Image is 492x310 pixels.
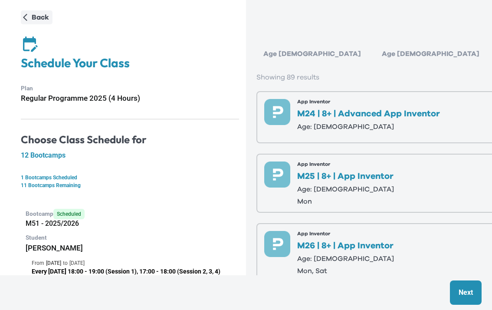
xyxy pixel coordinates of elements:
p: 11 Bootcamps Remaining [21,181,239,189]
p: Every [DATE] 18:00 - 19:00 (Session 1), 17:00 - 18:00 (Session 2, 3, 4) [32,267,233,276]
p: Age: [DEMOGRAPHIC_DATA] [297,255,394,262]
p: mon [297,198,394,205]
p: Bootcamp [26,209,239,219]
div: Age [DEMOGRAPHIC_DATA] [256,45,368,63]
p: Next [459,287,473,298]
button: Next [450,280,482,305]
p: Back [32,12,49,23]
p: Plan [21,84,239,93]
p: Student [26,233,239,242]
h5: M51 - 2025/2026 [26,219,239,228]
span: Scheduled [53,209,85,219]
h5: 12 Bootcamps [21,151,239,160]
button: Back [21,10,52,24]
h4: Choose Class Schedule for [21,133,239,146]
h4: Schedule Your Class [21,56,239,71]
h6: Regular Programme 2025 (4 Hours) [21,92,239,104]
p: App Inventor [297,162,394,167]
p: to [63,259,68,267]
p: M24 | 8+ | Advanced App Inventor [297,109,440,118]
img: preface-course-icon [264,231,290,257]
p: 1 Bootcamps Scheduled [21,174,239,181]
p: Age: [DEMOGRAPHIC_DATA] [297,186,394,193]
p: M25 | 8+ | App Inventor [297,172,394,181]
p: From [32,259,44,267]
img: preface-course-icon [264,162,290,188]
p: [DATE] [69,259,85,267]
p: [DATE] [46,259,61,267]
h6: [PERSON_NAME] [26,242,239,254]
p: App Inventor [297,99,440,104]
img: preface-course-icon [264,99,290,125]
p: Age: [DEMOGRAPHIC_DATA] [297,123,440,130]
p: M26 | 8+ | App Inventor [297,241,394,250]
div: Age [DEMOGRAPHIC_DATA] [375,45,486,63]
p: mon, sat [297,267,394,274]
p: App Inventor [297,231,394,236]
